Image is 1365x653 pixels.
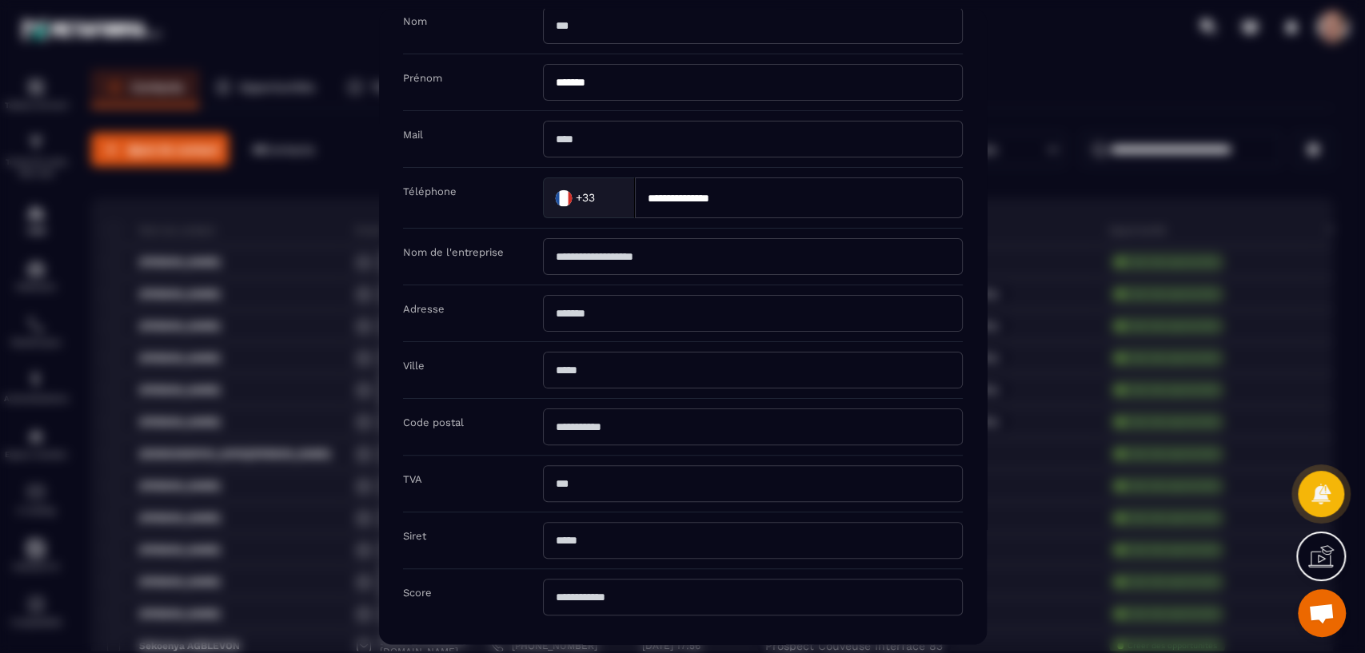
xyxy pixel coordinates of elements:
div: Ouvrir le chat [1298,589,1346,637]
label: Code postal [403,416,464,428]
div: Search for option [543,177,635,218]
label: Mail [403,129,423,141]
label: TVA [403,473,422,485]
label: Nom de l'entreprise [403,246,504,258]
img: Country Flag [547,181,579,213]
label: Siret [403,530,426,542]
label: Adresse [403,303,445,315]
label: Score [403,587,432,599]
label: Nom [403,15,427,27]
span: +33 [575,190,594,206]
label: Téléphone [403,185,457,197]
label: Ville [403,360,425,372]
input: Search for option [598,185,618,209]
label: Prénom [403,72,442,84]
